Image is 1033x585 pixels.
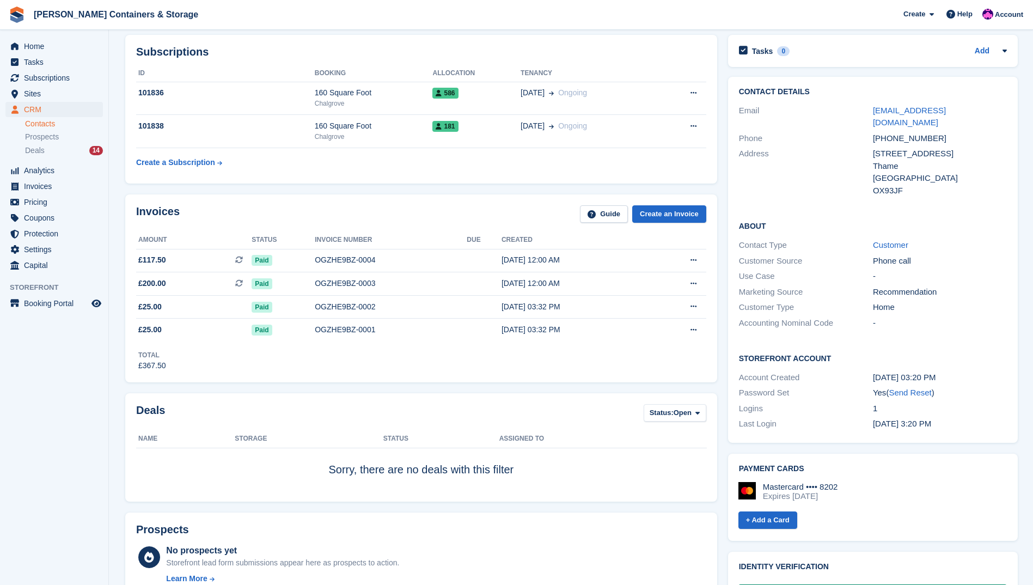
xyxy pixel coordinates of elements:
div: OGZHE9BZ-0002 [315,301,467,313]
a: Guide [580,205,628,223]
div: - [873,317,1007,330]
span: £25.00 [138,324,162,336]
div: Phone call [873,255,1007,267]
div: [DATE] 12:00 AM [502,278,649,289]
span: [DATE] [521,87,545,99]
h2: Storefront Account [739,352,1007,363]
div: Create a Subscription [136,157,215,168]
div: Storefront lead form submissions appear here as prospects to action. [166,557,399,569]
div: OGZHE9BZ-0001 [315,324,467,336]
span: Paid [252,278,272,289]
div: Email [739,105,873,129]
div: [DATE] 03:32 PM [502,301,649,313]
div: 1 [873,403,1007,415]
th: Allocation [432,65,521,82]
span: Settings [24,242,89,257]
span: Prospects [25,132,59,142]
span: Home [24,39,89,54]
h2: Subscriptions [136,46,706,58]
span: Account [995,9,1023,20]
div: 160 Square Foot [315,120,433,132]
h2: Prospects [136,523,189,536]
a: Create a Subscription [136,153,222,173]
div: 101838 [136,120,315,132]
img: Nathan Edwards [982,9,993,20]
button: Status: Open [644,404,706,422]
a: Send Reset [889,388,931,397]
div: 160 Square Foot [315,87,433,99]
a: menu [5,39,103,54]
span: Open [674,407,692,418]
div: Password Set [739,387,873,399]
a: menu [5,163,103,178]
div: Thame [873,160,1007,173]
div: Customer Type [739,301,873,314]
h2: Deals [136,404,165,424]
th: Status [383,430,499,448]
a: menu [5,86,103,101]
div: [PHONE_NUMBER] [873,132,1007,145]
div: Chalgrove [315,99,433,108]
h2: Identity verification [739,563,1007,571]
span: Paid [252,325,272,336]
a: + Add a Card [738,511,797,529]
div: 101836 [136,87,315,99]
th: Storage [235,430,383,448]
span: Booking Portal [24,296,89,311]
span: Coupons [24,210,89,226]
span: Deals [25,145,45,156]
a: menu [5,242,103,257]
a: Deals 14 [25,145,103,156]
span: £117.50 [138,254,166,266]
div: Customer Source [739,255,873,267]
a: Create an Invoice [632,205,706,223]
span: Paid [252,255,272,266]
span: Protection [24,226,89,241]
span: Ongoing [558,88,587,97]
span: Paid [252,302,272,313]
a: menu [5,258,103,273]
img: stora-icon-8386f47178a22dfd0bd8f6a31ec36ba5ce8667c1dd55bd0f319d3a0aa187defe.svg [9,7,25,23]
h2: Payment cards [739,465,1007,473]
span: Tasks [24,54,89,70]
a: menu [5,70,103,86]
span: [DATE] [521,120,545,132]
th: Due [467,231,502,249]
a: Customer [873,240,908,249]
span: Subscriptions [24,70,89,86]
th: Status [252,231,315,249]
a: [EMAIL_ADDRESS][DOMAIN_NAME] [873,106,946,127]
div: Learn More [166,573,207,584]
a: menu [5,194,103,210]
span: CRM [24,102,89,117]
div: [GEOGRAPHIC_DATA] [873,172,1007,185]
time: 2025-08-21 14:20:02 UTC [873,419,931,428]
span: Help [957,9,973,20]
th: Tenancy [521,65,659,82]
div: Total [138,350,166,360]
div: OX93JF [873,185,1007,197]
span: Analytics [24,163,89,178]
h2: Tasks [752,46,773,56]
span: Status: [650,407,674,418]
span: Sites [24,86,89,101]
div: Logins [739,403,873,415]
a: menu [5,102,103,117]
span: ( ) [886,388,934,397]
div: Use Case [739,270,873,283]
div: [DATE] 03:32 PM [502,324,649,336]
span: Invoices [24,179,89,194]
span: £25.00 [138,301,162,313]
a: Prospects [25,131,103,143]
a: menu [5,226,103,241]
h2: Contact Details [739,88,1007,96]
span: Create [903,9,925,20]
div: 14 [89,146,103,155]
a: [PERSON_NAME] Containers & Storage [29,5,203,23]
div: Recommendation [873,286,1007,298]
div: Expires [DATE] [763,491,838,501]
th: Booking [315,65,433,82]
h2: About [739,220,1007,231]
img: Mastercard Logo [738,482,756,499]
a: Preview store [90,297,103,310]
